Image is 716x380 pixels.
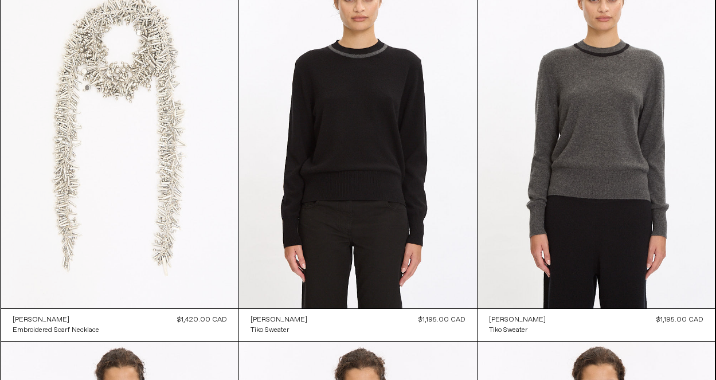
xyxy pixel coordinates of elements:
div: $1,195.00 CAD [418,315,465,325]
a: [PERSON_NAME] [489,315,546,325]
a: [PERSON_NAME] [13,315,99,325]
a: Tiko Sweater [489,325,546,335]
div: $1,195.00 CAD [656,315,703,325]
div: Tiko Sweater [489,326,527,335]
a: Tiko Sweater [251,325,307,335]
a: [PERSON_NAME] [251,315,307,325]
a: Embroidered Scarf Necklace [13,325,99,335]
div: Tiko Sweater [251,326,289,335]
div: [PERSON_NAME] [13,315,69,325]
div: $1,420.00 CAD [177,315,227,325]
